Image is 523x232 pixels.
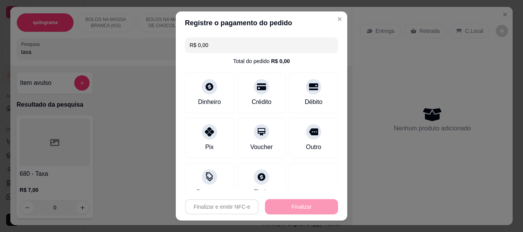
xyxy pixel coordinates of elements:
div: Pix [205,143,214,152]
div: Outro [306,143,321,152]
div: Dinheiro [198,97,221,107]
div: R$ 0,00 [271,57,290,65]
div: Voucher [250,143,273,152]
div: Total do pedido [233,57,290,65]
div: Fiado [254,188,269,197]
div: Desconto [196,188,222,197]
div: Crédito [252,97,271,107]
div: Débito [305,97,322,107]
button: Close [333,13,346,25]
input: Ex.: hambúrguer de cordeiro [190,37,333,53]
header: Registre o pagamento do pedido [176,11,347,34]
